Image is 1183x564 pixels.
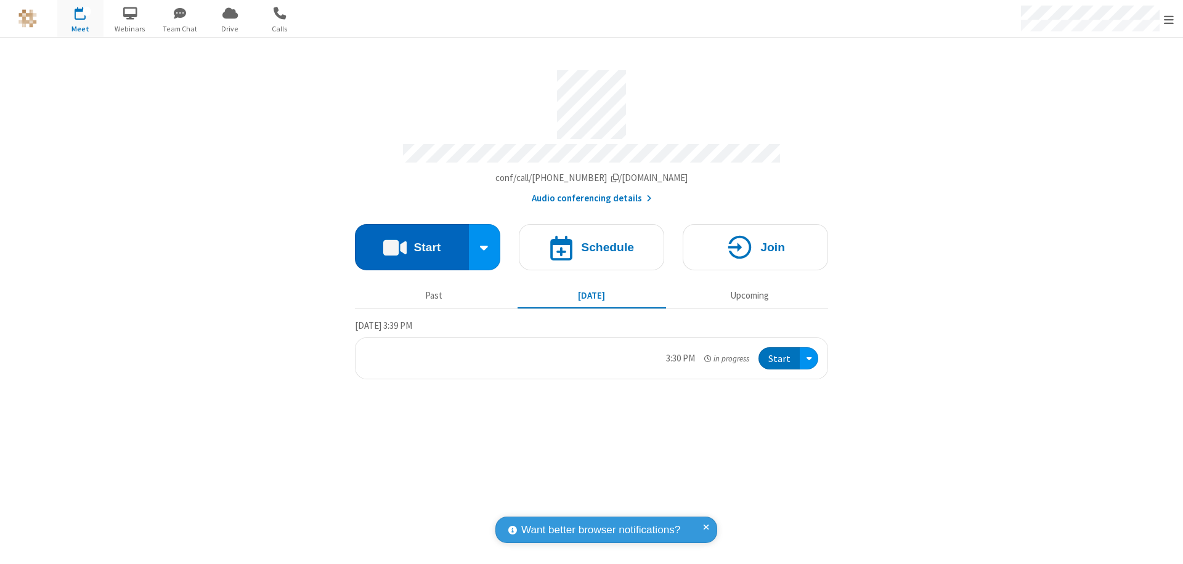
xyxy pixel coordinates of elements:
[360,284,508,307] button: Past
[800,347,818,370] div: Open menu
[157,23,203,34] span: Team Chat
[83,7,91,16] div: 1
[57,23,104,34] span: Meet
[355,61,828,206] section: Account details
[469,224,501,270] div: Start conference options
[758,347,800,370] button: Start
[257,23,303,34] span: Calls
[581,241,634,253] h4: Schedule
[355,320,412,331] span: [DATE] 3:39 PM
[18,9,37,28] img: QA Selenium DO NOT DELETE OR CHANGE
[675,284,824,307] button: Upcoming
[107,23,153,34] span: Webinars
[355,318,828,380] section: Today's Meetings
[413,241,441,253] h4: Start
[704,353,749,365] em: in progress
[666,352,695,366] div: 3:30 PM
[760,241,785,253] h4: Join
[1152,532,1174,555] iframe: Chat
[207,23,253,34] span: Drive
[532,191,652,206] button: Audio conferencing details
[519,224,664,270] button: Schedule
[521,522,680,538] span: Want better browser notifications?
[683,224,828,270] button: Join
[518,284,666,307] button: [DATE]
[495,171,688,185] button: Copy my meeting room linkCopy my meeting room link
[495,172,688,183] span: Copy my meeting room link
[355,224,469,270] button: Start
